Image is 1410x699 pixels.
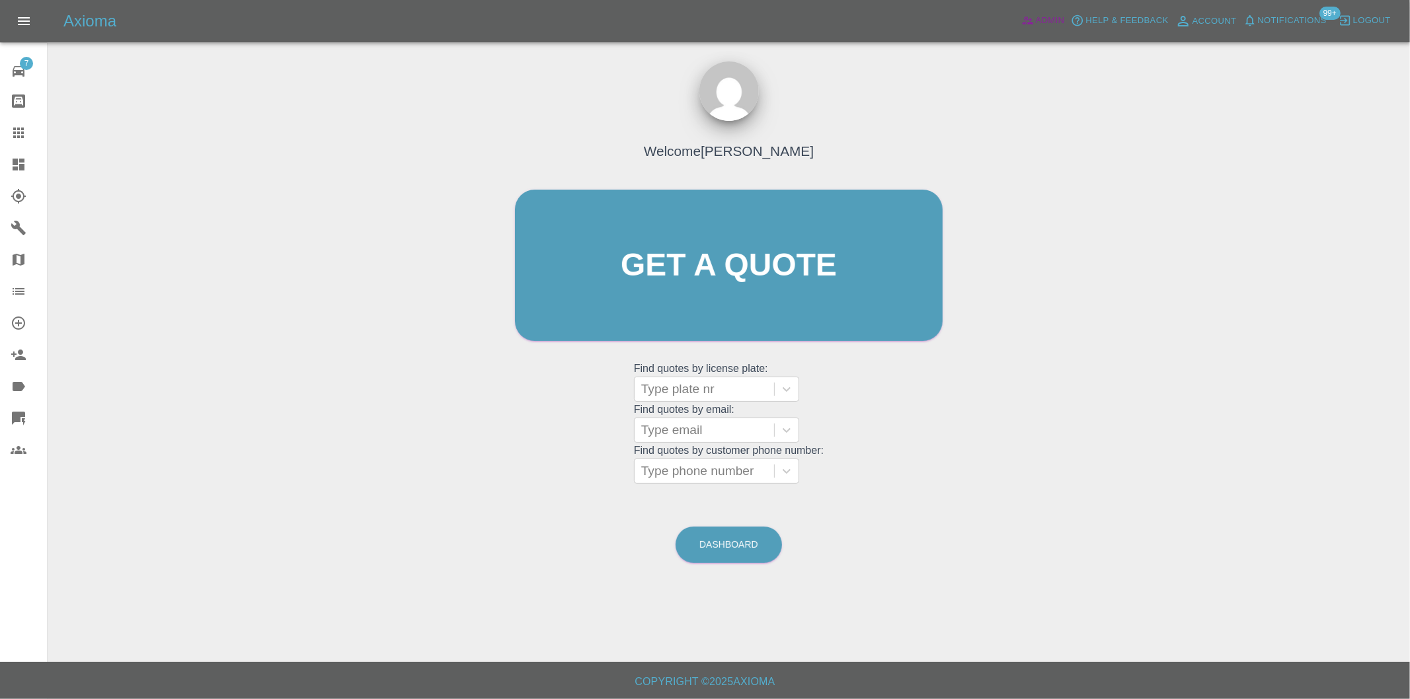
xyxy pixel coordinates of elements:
[1036,13,1065,28] span: Admin
[1085,13,1168,28] span: Help & Feedback
[1258,13,1327,28] span: Notifications
[63,11,116,32] h5: Axioma
[634,363,824,402] grid: Find quotes by license plate:
[644,141,814,161] h4: Welcome [PERSON_NAME]
[1018,11,1068,31] a: Admin
[1335,11,1394,31] button: Logout
[20,57,33,70] span: 7
[1068,11,1171,31] button: Help & Feedback
[1172,11,1240,32] a: Account
[1193,14,1237,29] span: Account
[676,527,782,563] a: Dashboard
[634,404,824,443] grid: Find quotes by email:
[515,190,943,341] a: Get a quote
[1240,11,1330,31] button: Notifications
[11,673,1399,691] h6: Copyright © 2025 Axioma
[634,445,824,484] grid: Find quotes by customer phone number:
[8,5,40,37] button: Open drawer
[1353,13,1391,28] span: Logout
[1319,7,1341,20] span: 99+
[699,61,759,121] img: ...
